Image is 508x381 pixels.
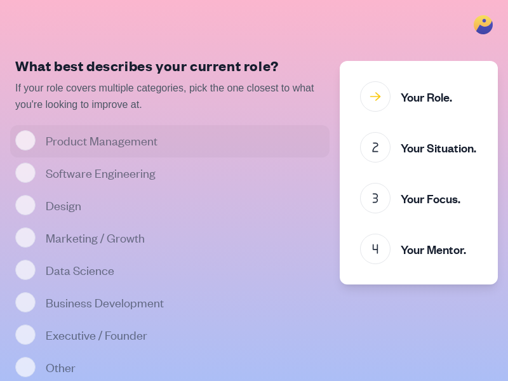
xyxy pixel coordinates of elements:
[15,56,324,75] h1: What best describes your current role?
[401,241,466,257] div: Your Mentor.
[15,357,36,377] input: Other
[46,359,76,375] label: Other
[46,132,157,148] label: Product Management
[401,140,476,156] div: Your Situation.
[15,163,36,183] input: Software Engineering
[15,260,36,280] input: Data Science
[46,197,81,213] label: Design
[46,262,114,277] label: Data Science
[46,326,147,342] label: Executive / Founder
[15,195,36,215] input: Design
[15,324,36,345] input: Executive / Founder
[15,130,36,150] input: Product Management
[15,80,324,113] p: If your role covers multiple categories, pick the one closest to what you're looking to improve at.
[15,292,36,312] input: Business Development
[46,164,156,180] label: Software Engineering
[46,294,164,310] label: Business Development
[46,229,145,245] label: Marketing / Growth
[401,89,452,105] div: Your Role.
[15,227,36,248] input: Marketing / Growth
[401,190,460,206] div: Your Focus.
